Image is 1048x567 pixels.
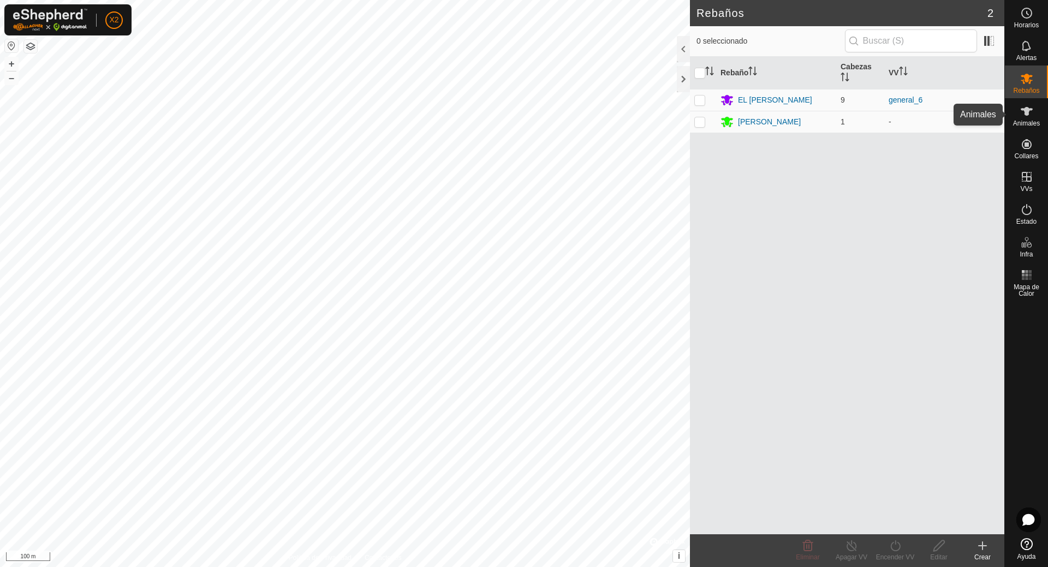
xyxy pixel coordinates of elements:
[889,96,922,104] a: general_6
[1014,22,1039,28] span: Horarios
[917,552,961,562] div: Editar
[1017,553,1036,560] span: Ayuda
[748,68,757,77] p-sorticon: Activar para ordenar
[289,553,352,563] a: Política de Privacidad
[705,68,714,77] p-sorticon: Activar para ordenar
[696,35,845,47] span: 0 seleccionado
[5,71,18,85] button: –
[5,57,18,70] button: +
[738,116,801,128] div: [PERSON_NAME]
[987,5,993,21] span: 2
[884,57,1004,89] th: VV
[796,553,819,561] span: Eliminar
[961,552,1004,562] div: Crear
[696,7,987,20] h2: Rebaños
[109,14,118,26] span: X2
[841,74,849,83] p-sorticon: Activar para ordenar
[738,94,812,106] div: EL [PERSON_NAME]
[5,39,18,52] button: Restablecer Mapa
[365,553,401,563] a: Contáctenos
[1005,534,1048,564] a: Ayuda
[845,29,977,52] input: Buscar (S)
[1008,284,1045,297] span: Mapa de Calor
[673,550,685,562] button: i
[1013,87,1039,94] span: Rebaños
[1016,55,1037,61] span: Alertas
[1013,120,1040,127] span: Animales
[13,9,87,31] img: Logo Gallagher
[873,552,917,562] div: Encender VV
[841,117,845,126] span: 1
[1020,186,1032,192] span: VVs
[836,57,884,89] th: Cabezas
[899,68,908,77] p-sorticon: Activar para ordenar
[841,96,845,104] span: 9
[1020,251,1033,258] span: Infra
[1016,218,1037,225] span: Estado
[1014,153,1038,159] span: Collares
[678,551,680,560] span: i
[830,552,873,562] div: Apagar VV
[884,111,1004,133] td: -
[716,57,836,89] th: Rebaño
[24,40,37,53] button: Capas del Mapa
